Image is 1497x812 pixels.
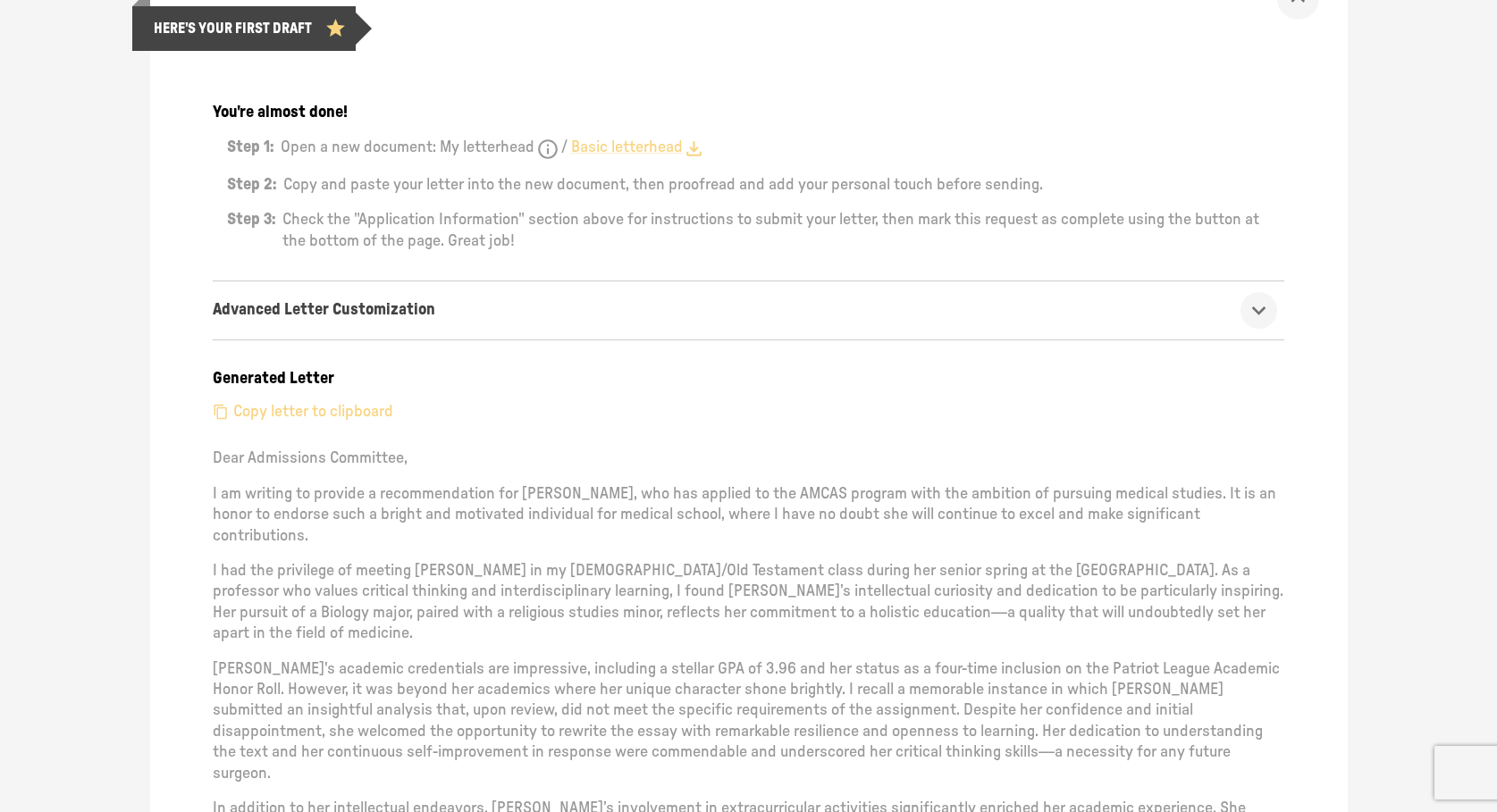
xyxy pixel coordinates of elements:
button: show more [1240,292,1277,329]
div: / [440,138,705,161]
p: Step 1: [227,138,273,158]
p: You're almost done! [213,103,1284,123]
svg: To upload and use your personal letterhead, go to Manage > Personal Details > My Letterhead [536,138,559,161]
p: Generated Letter [213,369,1284,389]
button: Copy letter to clipboard [213,389,393,434]
p: My letterhead [440,138,534,161]
p: HERE'S YOUR FIRST DRAFT [154,20,312,38]
p: I am writing to provide a recommendation for [PERSON_NAME], who has applied to the AMCAS program ... [213,484,1284,547]
p: I had the privilege of meeting [PERSON_NAME] in my [DEMOGRAPHIC_DATA]/Old Testament class during ... [213,561,1284,645]
p: Step 2: [227,175,276,196]
p: Open a new document: [281,138,705,161]
span: Advanced Letter Customization [213,300,1240,321]
p: Dear Admissions Committee, [213,448,1284,469]
p: Check the "Application Information" section above for instructions to submit your letter, then ma... [282,210,1284,252]
p: Step 3: [227,210,275,230]
p: Copy and paste your letter into the new document, then proofread and add your personal touch befo... [283,175,1043,196]
a: Basic letterhead [571,138,706,161]
p: Copy letter to clipboard [233,402,393,423]
p: [PERSON_NAME]'s academic credentials are impressive, including a stellar GPA of 3.96 and her stat... [213,659,1284,784]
